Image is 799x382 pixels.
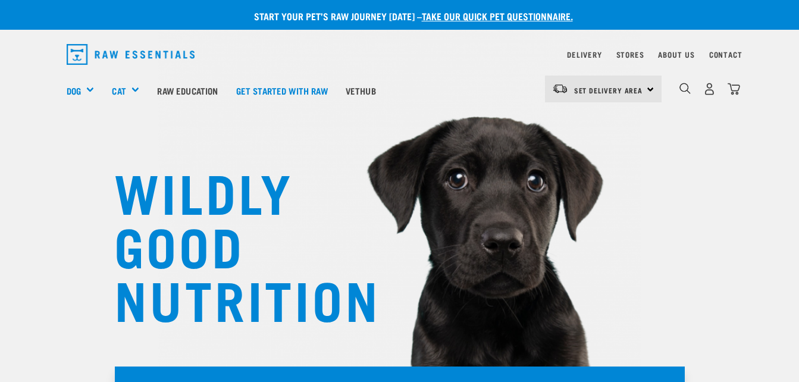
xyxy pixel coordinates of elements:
[567,52,601,57] a: Delivery
[337,67,385,114] a: Vethub
[112,84,126,98] a: Cat
[679,83,691,94] img: home-icon-1@2x.png
[67,44,195,65] img: Raw Essentials Logo
[658,52,694,57] a: About Us
[574,88,643,92] span: Set Delivery Area
[703,83,716,95] img: user.png
[114,164,352,324] h1: WILDLY GOOD NUTRITION
[67,84,81,98] a: Dog
[227,67,337,114] a: Get started with Raw
[422,13,573,18] a: take our quick pet questionnaire.
[57,39,742,70] nav: dropdown navigation
[616,52,644,57] a: Stores
[709,52,742,57] a: Contact
[148,67,227,114] a: Raw Education
[728,83,740,95] img: home-icon@2x.png
[552,83,568,94] img: van-moving.png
